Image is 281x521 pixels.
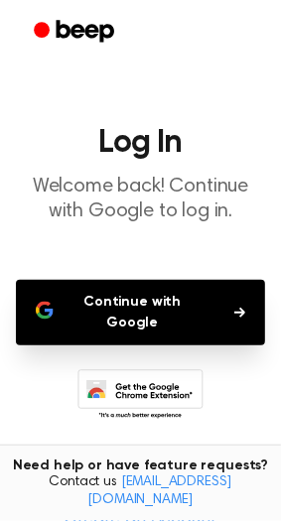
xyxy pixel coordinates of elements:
button: Continue with Google [16,280,265,345]
p: Welcome back! Continue with Google to log in. [16,175,265,224]
a: [EMAIL_ADDRESS][DOMAIN_NAME] [88,475,232,507]
span: Contact us [12,474,269,509]
h1: Log In [16,127,265,159]
a: Beep [20,13,132,52]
